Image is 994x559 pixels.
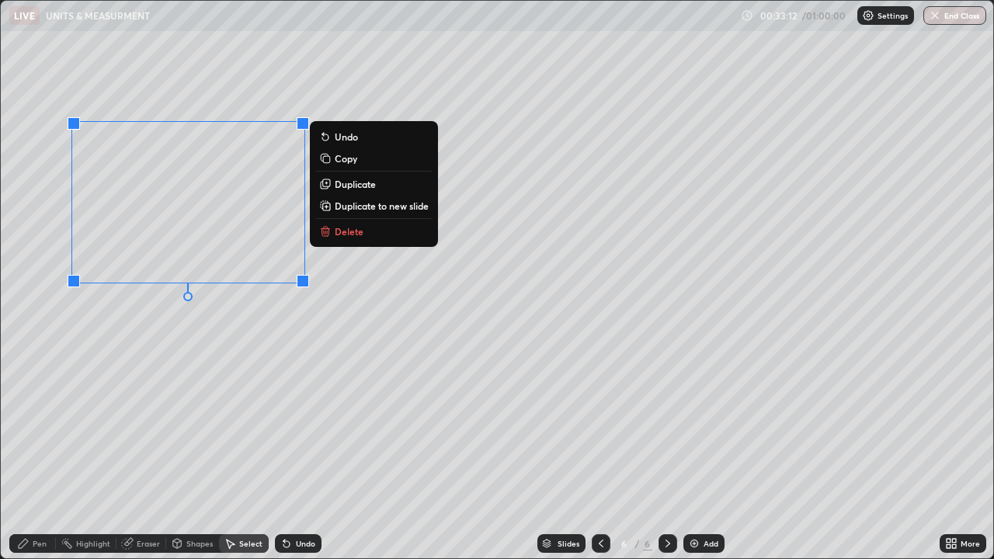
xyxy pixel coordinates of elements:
button: Delete [316,222,432,241]
button: Duplicate to new slide [316,196,432,215]
button: Undo [316,127,432,146]
p: Copy [335,152,357,165]
img: class-settings-icons [862,9,874,22]
div: Shapes [186,540,213,547]
button: Duplicate [316,175,432,193]
p: Delete [335,225,363,238]
img: add-slide-button [688,537,700,550]
div: Undo [296,540,315,547]
img: end-class-cross [929,9,941,22]
div: Add [704,540,718,547]
p: Undo [335,130,358,143]
div: 6 [643,536,652,550]
button: Copy [316,149,432,168]
button: End Class [923,6,986,25]
p: Settings [878,12,908,19]
div: Highlight [76,540,110,547]
div: 6 [617,539,632,548]
p: Duplicate to new slide [335,200,429,212]
p: UNITS & MEASURMENT [46,9,150,22]
div: / [635,539,640,548]
div: Slides [558,540,579,547]
p: Duplicate [335,178,376,190]
div: Eraser [137,540,160,547]
p: LIVE [14,9,35,22]
div: More [961,540,980,547]
div: Select [239,540,262,547]
div: Pen [33,540,47,547]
